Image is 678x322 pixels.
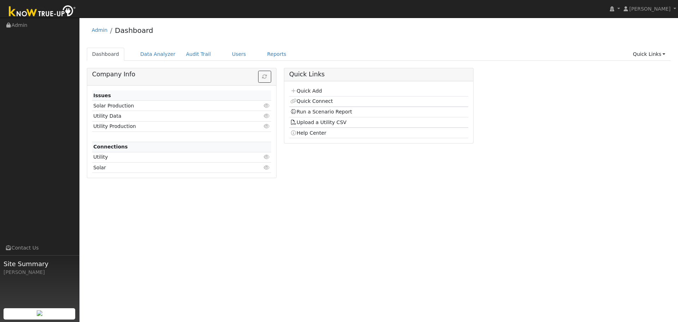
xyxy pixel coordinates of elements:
a: Users [227,48,251,61]
td: Solar Production [92,101,242,111]
a: Quick Links [628,48,671,61]
strong: Connections [93,144,128,150]
strong: Issues [93,93,111,98]
td: Utility Data [92,111,242,121]
td: Utility Production [92,121,242,131]
i: Click to view [264,113,270,118]
i: Click to view [264,124,270,129]
a: Quick Connect [290,98,333,104]
a: Admin [92,27,108,33]
a: Data Analyzer [135,48,181,61]
a: Dashboard [115,26,153,35]
i: Click to view [264,154,270,159]
h5: Company Info [92,71,271,78]
span: Site Summary [4,259,76,269]
a: Upload a Utility CSV [290,119,346,125]
a: Quick Add [290,88,322,94]
h5: Quick Links [289,71,468,78]
td: Solar [92,163,242,173]
i: Click to view [264,103,270,108]
a: Help Center [290,130,326,136]
div: [PERSON_NAME] [4,269,76,276]
a: Dashboard [87,48,125,61]
a: Reports [262,48,292,61]
img: Know True-Up [5,4,79,20]
i: Click to view [264,165,270,170]
a: Run a Scenario Report [290,109,352,115]
span: [PERSON_NAME] [629,6,671,12]
img: retrieve [37,310,42,316]
td: Utility [92,152,242,162]
a: Audit Trail [181,48,216,61]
